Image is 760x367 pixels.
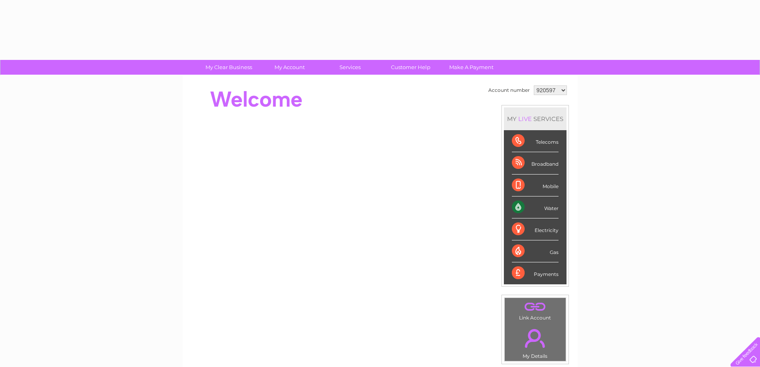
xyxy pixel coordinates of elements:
td: Link Account [504,298,566,323]
a: My Clear Business [196,60,262,75]
div: Payments [512,262,559,284]
a: Make A Payment [438,60,504,75]
a: Services [317,60,383,75]
div: Electricity [512,218,559,240]
a: . [507,324,564,352]
div: Water [512,196,559,218]
div: LIVE [517,115,533,123]
a: My Account [257,60,322,75]
td: My Details [504,322,566,361]
div: Mobile [512,175,559,196]
div: Telecoms [512,130,559,152]
div: Gas [512,240,559,262]
a: . [507,300,564,314]
td: Account number [486,83,532,97]
div: Broadband [512,152,559,174]
div: MY SERVICES [504,107,567,130]
a: Customer Help [378,60,444,75]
